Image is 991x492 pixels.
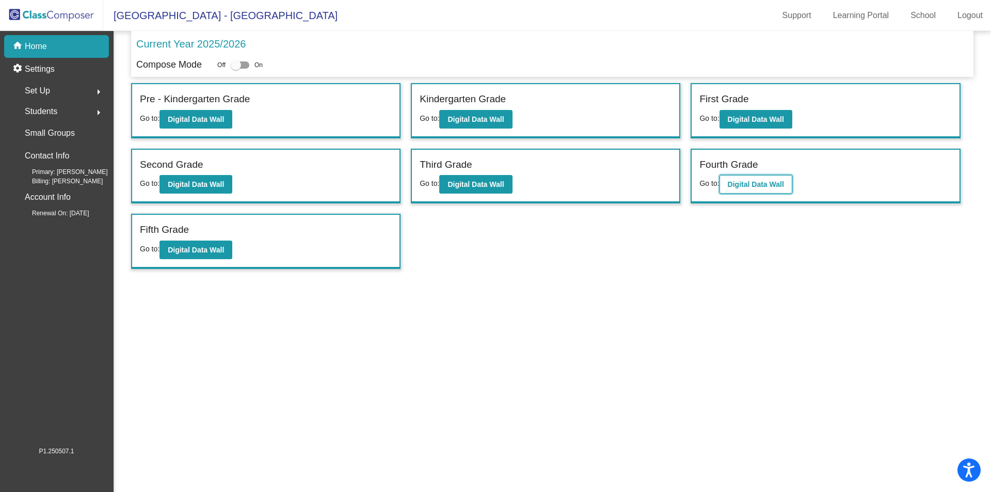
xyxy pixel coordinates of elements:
span: On [254,60,263,70]
span: Go to: [140,114,159,122]
a: Logout [949,7,991,24]
a: Learning Portal [825,7,898,24]
span: Primary: [PERSON_NAME] [15,167,108,177]
span: Go to: [140,179,159,187]
span: Students [25,104,57,119]
mat-icon: home [12,40,25,53]
mat-icon: settings [12,63,25,75]
b: Digital Data Wall [728,115,784,123]
p: Compose Mode [136,58,202,72]
button: Digital Data Wall [159,110,232,129]
label: First Grade [699,92,748,107]
button: Digital Data Wall [720,110,792,129]
mat-icon: arrow_right [92,86,105,98]
b: Digital Data Wall [168,246,224,254]
p: Home [25,40,47,53]
span: Go to: [140,245,159,253]
b: Digital Data Wall [168,180,224,188]
p: Account Info [25,190,71,204]
button: Digital Data Wall [439,175,512,194]
span: Go to: [699,114,719,122]
p: Contact Info [25,149,69,163]
label: Fourth Grade [699,157,758,172]
span: Billing: [PERSON_NAME] [15,177,103,186]
button: Digital Data Wall [159,241,232,259]
span: Go to: [699,179,719,187]
p: Settings [25,63,55,75]
button: Digital Data Wall [159,175,232,194]
p: Small Groups [25,126,75,140]
span: Go to: [420,179,439,187]
b: Digital Data Wall [447,115,504,123]
button: Digital Data Wall [439,110,512,129]
a: Support [774,7,820,24]
span: Renewal On: [DATE] [15,209,89,218]
button: Digital Data Wall [720,175,792,194]
a: School [902,7,944,24]
span: Set Up [25,84,50,98]
b: Digital Data Wall [168,115,224,123]
label: Fifth Grade [140,223,189,237]
b: Digital Data Wall [728,180,784,188]
label: Third Grade [420,157,472,172]
span: Off [217,60,226,70]
p: Current Year 2025/2026 [136,36,246,52]
label: Pre - Kindergarten Grade [140,92,250,107]
span: [GEOGRAPHIC_DATA] - [GEOGRAPHIC_DATA] [103,7,338,24]
label: Second Grade [140,157,203,172]
b: Digital Data Wall [447,180,504,188]
mat-icon: arrow_right [92,106,105,119]
label: Kindergarten Grade [420,92,506,107]
span: Go to: [420,114,439,122]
